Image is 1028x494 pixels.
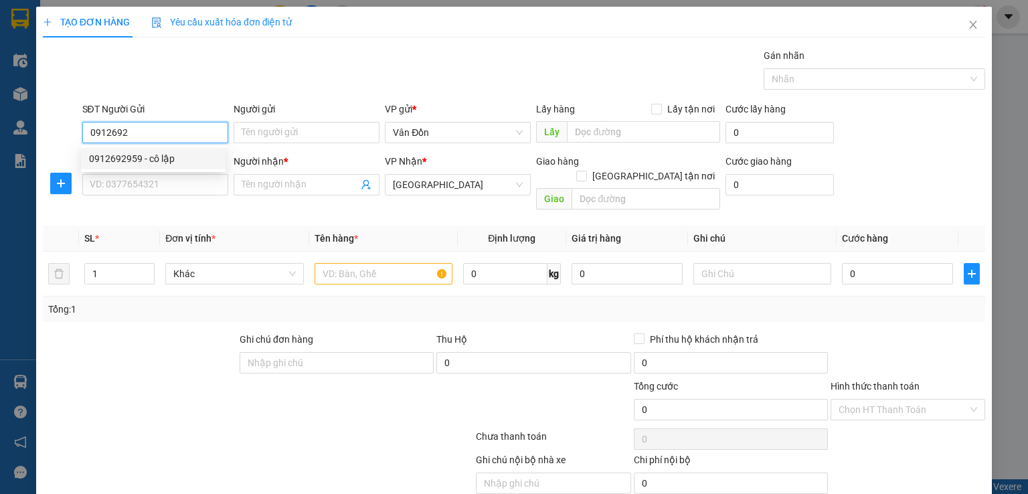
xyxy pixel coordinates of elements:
div: Chưa thanh toán [475,429,632,452]
div: 0912692959 - cô lập [81,148,226,169]
span: Lấy hàng [536,104,575,114]
span: Đơn vị tính [165,233,216,244]
button: plus [964,263,980,284]
div: Chi phí nội bộ [634,452,828,473]
div: SĐT Người Gửi [82,102,228,116]
span: VP Nhận [385,156,422,167]
button: plus [50,173,72,194]
div: 0912692959 - cô lập [89,151,218,166]
span: [GEOGRAPHIC_DATA] tận nơi [587,169,720,183]
div: Người nhận [234,154,379,169]
div: Ghi chú nội bộ nhà xe [476,452,630,473]
span: user-add [361,179,371,190]
label: Hình thức thanh toán [831,381,920,392]
span: Hà Nội [393,175,523,195]
input: 0 [572,263,683,284]
th: Ghi chú [688,226,837,252]
span: SL [84,233,95,244]
span: Giao [536,188,572,210]
label: Ghi chú đơn hàng [240,334,313,345]
button: delete [48,263,70,284]
span: TẠO ĐƠN HÀNG [43,17,130,27]
div: Người gửi [234,102,379,116]
span: close [968,19,978,30]
span: Giao hàng [536,156,579,167]
input: Cước giao hàng [725,174,834,195]
span: Tên hàng [315,233,358,244]
input: Nhập ghi chú [476,473,630,494]
input: Cước lấy hàng [725,122,834,143]
span: plus [964,268,979,279]
span: Cước hàng [842,233,888,244]
label: Cước lấy hàng [725,104,786,114]
input: Ghi chú đơn hàng [240,352,434,374]
label: Gán nhãn [764,50,804,61]
span: Lấy tận nơi [662,102,720,116]
span: Phí thu hộ khách nhận trả [645,332,764,347]
button: Close [954,7,992,44]
input: Ghi Chú [693,263,831,284]
span: Lấy [536,121,567,143]
input: Dọc đường [572,188,720,210]
span: Định lượng [488,233,535,244]
span: plus [43,17,52,27]
div: Tổng: 1 [48,302,398,317]
span: plus [51,178,71,189]
span: Yêu cầu xuất hóa đơn điện tử [151,17,292,27]
span: Vân Đồn [393,122,523,143]
span: Khác [173,264,295,284]
input: VD: Bàn, Ghế [315,263,452,284]
div: VP gửi [385,102,531,116]
label: Cước giao hàng [725,156,792,167]
span: Thu Hộ [436,334,467,345]
span: kg [547,263,561,284]
span: Tổng cước [634,381,678,392]
span: Giá trị hàng [572,233,621,244]
img: icon [151,17,162,28]
input: Dọc đường [567,121,720,143]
